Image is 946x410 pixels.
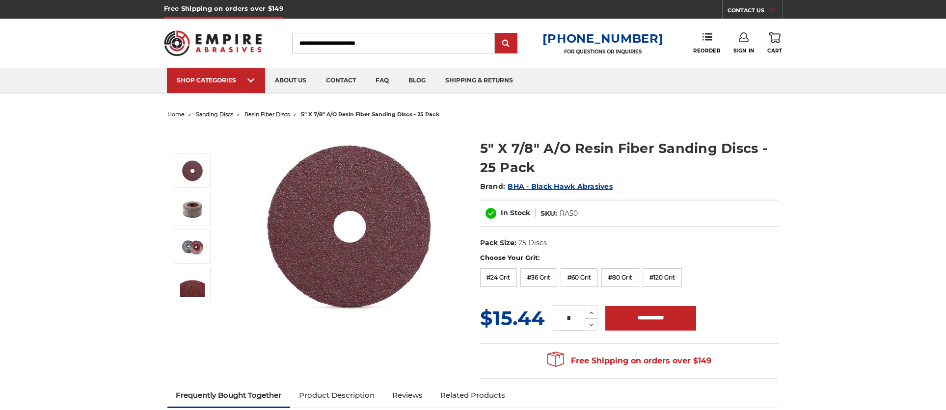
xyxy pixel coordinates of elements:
[316,68,366,93] a: contact
[480,253,779,263] label: Choose Your Grit:
[301,111,439,118] span: 5" x 7/8" a/o resin fiber sanding discs - 25 pack
[180,158,205,183] img: 5 inch aluminum oxide resin fiber disc
[251,128,448,324] img: 5 inch aluminum oxide resin fiber disc
[547,351,711,371] span: Free Shipping on orders over $149
[496,34,516,53] input: Submit
[180,197,205,221] img: 5" X 7/8" A/O Resin Fiber Sanding Discs - 25 Pack
[542,31,663,46] a: [PHONE_NUMBER]
[167,111,185,118] a: home
[265,68,316,93] a: about us
[180,273,205,297] img: 5" X 7/8" A/O Resin Fiber Sanding Discs - 25 Pack
[767,32,782,54] a: Cart
[167,384,291,406] a: Frequently Bought Together
[767,48,782,54] span: Cart
[480,238,516,248] dt: Pack Size:
[733,48,755,54] span: Sign In
[180,234,205,259] img: 5" X 7/8" A/O Resin Fiber Sanding Discs - 25 Pack
[560,208,578,219] dd: RA50
[518,238,547,248] dd: 25 Discs
[693,48,720,54] span: Reorder
[366,68,399,93] a: faq
[693,32,720,53] a: Reorder
[542,49,663,55] p: FOR QUESTIONS OR INQUIRIES
[399,68,435,93] a: blog
[177,77,255,84] div: SHOP CATEGORIES
[480,182,506,191] span: Brand:
[196,111,233,118] a: sanding discs
[290,384,383,406] a: Product Description
[164,24,262,62] img: Empire Abrasives
[541,208,557,219] dt: SKU:
[432,384,514,406] a: Related Products
[480,306,545,330] span: $15.44
[508,182,613,191] a: BHA - Black Hawk Abrasives
[501,208,530,217] span: In Stock
[435,68,523,93] a: shipping & returns
[383,384,432,406] a: Reviews
[728,5,782,19] a: CONTACT US
[480,139,779,177] h1: 5" X 7/8" A/O Resin Fiber Sanding Discs - 25 Pack
[244,111,290,118] a: resin fiber discs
